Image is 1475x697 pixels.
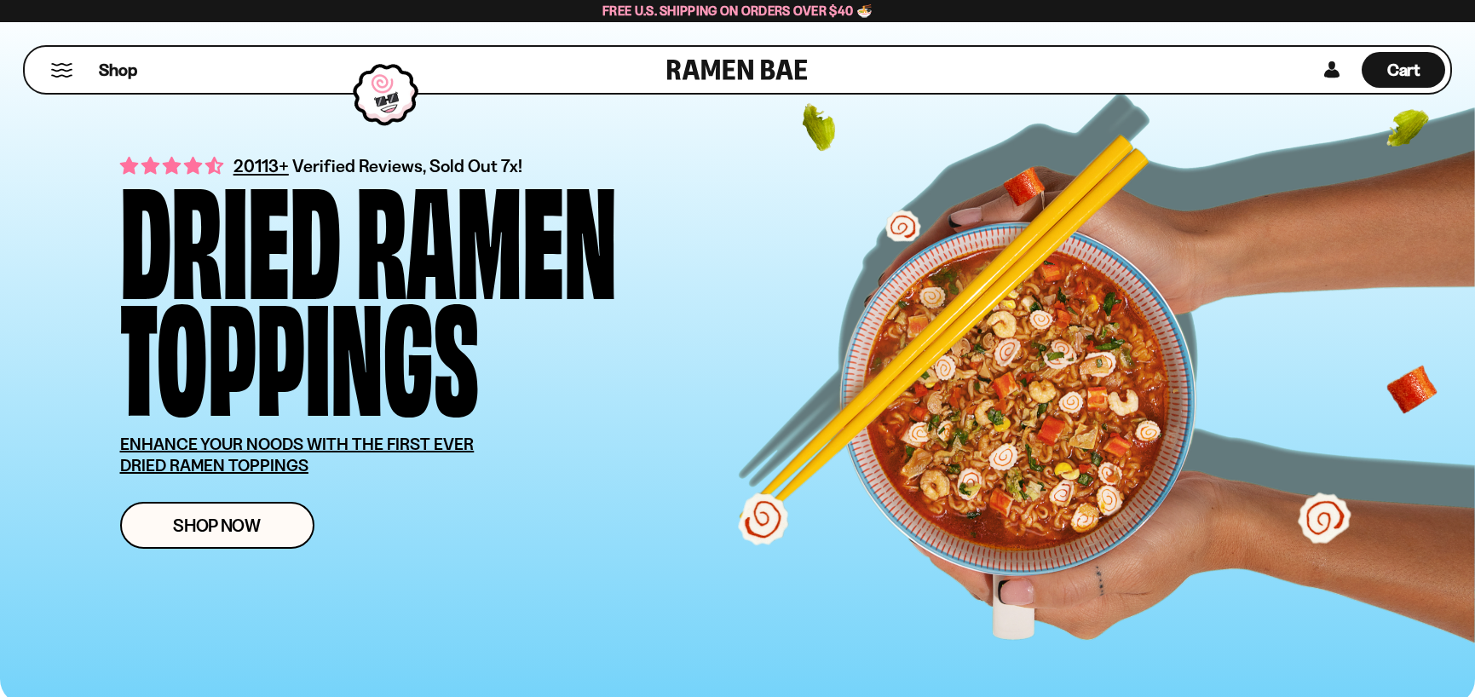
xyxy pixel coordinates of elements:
a: Shop [99,52,137,88]
a: Shop Now [120,502,314,549]
div: Cart [1362,47,1445,93]
u: ENHANCE YOUR NOODS WITH THE FIRST EVER DRIED RAMEN TOPPINGS [120,434,475,475]
span: Shop [99,59,137,82]
button: Mobile Menu Trigger [50,63,73,78]
div: Ramen [356,175,617,291]
span: Free U.S. Shipping on Orders over $40 🍜 [602,3,873,19]
span: Shop Now [173,516,261,534]
div: Dried [120,175,341,291]
div: Toppings [120,291,479,408]
span: Cart [1387,60,1420,80]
